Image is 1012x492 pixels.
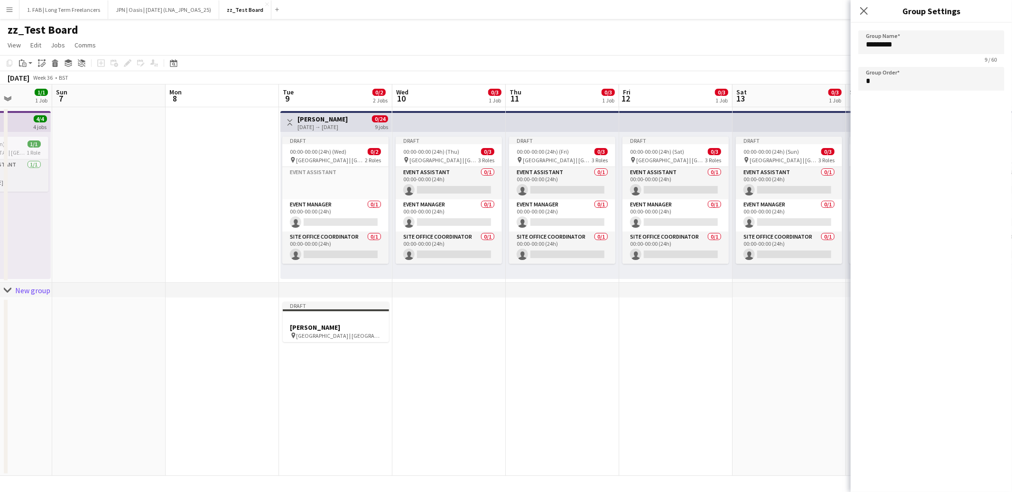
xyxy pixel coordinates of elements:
[509,167,615,199] app-card-role: Event Assistant0/100:00-00:00 (24h)
[602,97,614,104] div: 1 Job
[283,88,294,96] span: Tue
[34,115,47,122] span: 4/4
[829,97,841,104] div: 1 Job
[168,93,182,104] span: 8
[27,39,45,51] a: Edit
[636,157,705,164] span: [GEOGRAPHIC_DATA] | [GEOGRAPHIC_DATA], [GEOGRAPHIC_DATA]
[396,232,502,264] app-card-role: Site Office Coordinator0/100:00-00:00 (24h)
[290,148,346,155] span: 00:00-00:00 (24h) (Wed)
[736,199,842,232] app-card-role: Event Manager0/100:00-00:00 (24h)
[630,148,684,155] span: 00:00-00:00 (24h) (Sat)
[735,93,747,104] span: 13
[297,115,348,123] h3: [PERSON_NAME]
[818,157,835,164] span: 3 Roles
[508,93,521,104] span: 11
[821,148,835,155] span: 0/3
[623,88,631,96] span: Fri
[715,89,728,96] span: 0/3
[373,97,388,104] div: 2 Jobs
[396,137,502,264] app-job-card: Draft00:00-00:00 (24h) (Thu)0/3 [GEOGRAPHIC_DATA] | [GEOGRAPHIC_DATA], [GEOGRAPHIC_DATA]3 RolesEv...
[55,93,67,104] span: 7
[35,97,47,104] div: 1 Job
[849,199,956,232] app-card-role: Event Manager0/100:00-00:00 (24h)
[59,74,68,81] div: BST
[849,137,956,264] app-job-card: Draft00:00-00:00 (24h) (Mon)0/3 [GEOGRAPHIC_DATA] | [GEOGRAPHIC_DATA], [GEOGRAPHIC_DATA]3 RolesEv...
[750,157,818,164] span: [GEOGRAPHIC_DATA] | [GEOGRAPHIC_DATA], [GEOGRAPHIC_DATA]
[736,232,842,264] app-card-role: Site Office Coordinator0/100:00-00:00 (24h)
[368,148,381,155] span: 0/2
[34,122,47,130] div: 4 jobs
[4,39,25,51] a: View
[622,93,631,104] span: 12
[282,232,389,264] app-card-role: Site Office Coordinator0/100:00-00:00 (24h)
[297,332,381,339] span: [GEOGRAPHIC_DATA] | [GEOGRAPHIC_DATA], [GEOGRAPHIC_DATA]
[15,286,50,295] div: New group
[365,157,381,164] span: 2 Roles
[510,88,521,96] span: Thu
[403,148,459,155] span: 00:00-00:00 (24h) (Thu)
[509,137,615,144] div: Draft
[488,89,501,96] span: 0/3
[71,39,100,51] a: Comms
[622,137,729,144] div: Draft
[372,115,388,122] span: 0/24
[56,88,67,96] span: Sun
[849,167,956,199] app-card-role: Event Assistant0/100:00-00:00 (24h)
[851,5,1012,17] h3: Group Settings
[282,199,389,232] app-card-role: Event Manager0/100:00-00:00 (24h)
[169,88,182,96] span: Mon
[51,41,65,49] span: Jobs
[736,167,842,199] app-card-role: Event Assistant0/100:00-00:00 (24h)
[622,199,729,232] app-card-role: Event Manager0/100:00-00:00 (24h)
[35,89,48,96] span: 1/1
[396,88,409,96] span: Wed
[47,39,69,51] a: Jobs
[715,97,728,104] div: 1 Job
[396,167,502,199] app-card-role: Event Assistant0/100:00-00:00 (24h)
[74,41,96,49] span: Comms
[849,232,956,264] app-card-role: Site Office Coordinator0/100:00-00:00 (24h)
[282,137,389,264] app-job-card: Draft00:00-00:00 (24h) (Wed)0/2 [GEOGRAPHIC_DATA] | [GEOGRAPHIC_DATA], [GEOGRAPHIC_DATA]2 RolesEv...
[602,89,615,96] span: 0/3
[396,199,502,232] app-card-role: Event Manager0/100:00-00:00 (24h)
[282,137,389,144] div: Draft
[296,157,365,164] span: [GEOGRAPHIC_DATA] | [GEOGRAPHIC_DATA], [GEOGRAPHIC_DATA]
[8,41,21,49] span: View
[282,167,389,199] app-card-role-placeholder: Event Assistant
[283,302,389,342] app-job-card: Draft[PERSON_NAME] [GEOGRAPHIC_DATA] | [GEOGRAPHIC_DATA], [GEOGRAPHIC_DATA]
[705,157,721,164] span: 3 Roles
[395,93,409,104] span: 10
[743,148,799,155] span: 00:00-00:00 (24h) (Sun)
[281,93,294,104] span: 9
[481,148,494,155] span: 0/3
[28,140,41,148] span: 1/1
[31,74,55,81] span: Week 36
[478,157,494,164] span: 3 Roles
[509,232,615,264] app-card-role: Site Office Coordinator0/100:00-00:00 (24h)
[283,323,389,332] h3: [PERSON_NAME]
[283,302,389,309] div: Draft
[517,148,569,155] span: 00:00-00:00 (24h) (Fri)
[708,148,721,155] span: 0/3
[622,137,729,264] app-job-card: Draft00:00-00:00 (24h) (Sat)0/3 [GEOGRAPHIC_DATA] | [GEOGRAPHIC_DATA], [GEOGRAPHIC_DATA]3 RolesEv...
[622,232,729,264] app-card-role: Site Office Coordinator0/100:00-00:00 (24h)
[372,89,386,96] span: 0/2
[850,88,861,96] span: Sun
[736,137,842,144] div: Draft
[848,93,861,104] span: 14
[375,122,388,130] div: 9 jobs
[509,137,615,264] app-job-card: Draft00:00-00:00 (24h) (Fri)0/3 [GEOGRAPHIC_DATA] | [GEOGRAPHIC_DATA], [GEOGRAPHIC_DATA]3 RolesEv...
[523,157,592,164] span: [GEOGRAPHIC_DATA] | [GEOGRAPHIC_DATA], [GEOGRAPHIC_DATA]
[736,137,842,264] app-job-card: Draft00:00-00:00 (24h) (Sun)0/3 [GEOGRAPHIC_DATA] | [GEOGRAPHIC_DATA], [GEOGRAPHIC_DATA]3 RolesEv...
[977,56,1004,63] span: 9 / 60
[8,23,78,37] h1: zz_Test Board
[849,137,956,144] div: Draft
[396,137,502,144] div: Draft
[30,41,41,49] span: Edit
